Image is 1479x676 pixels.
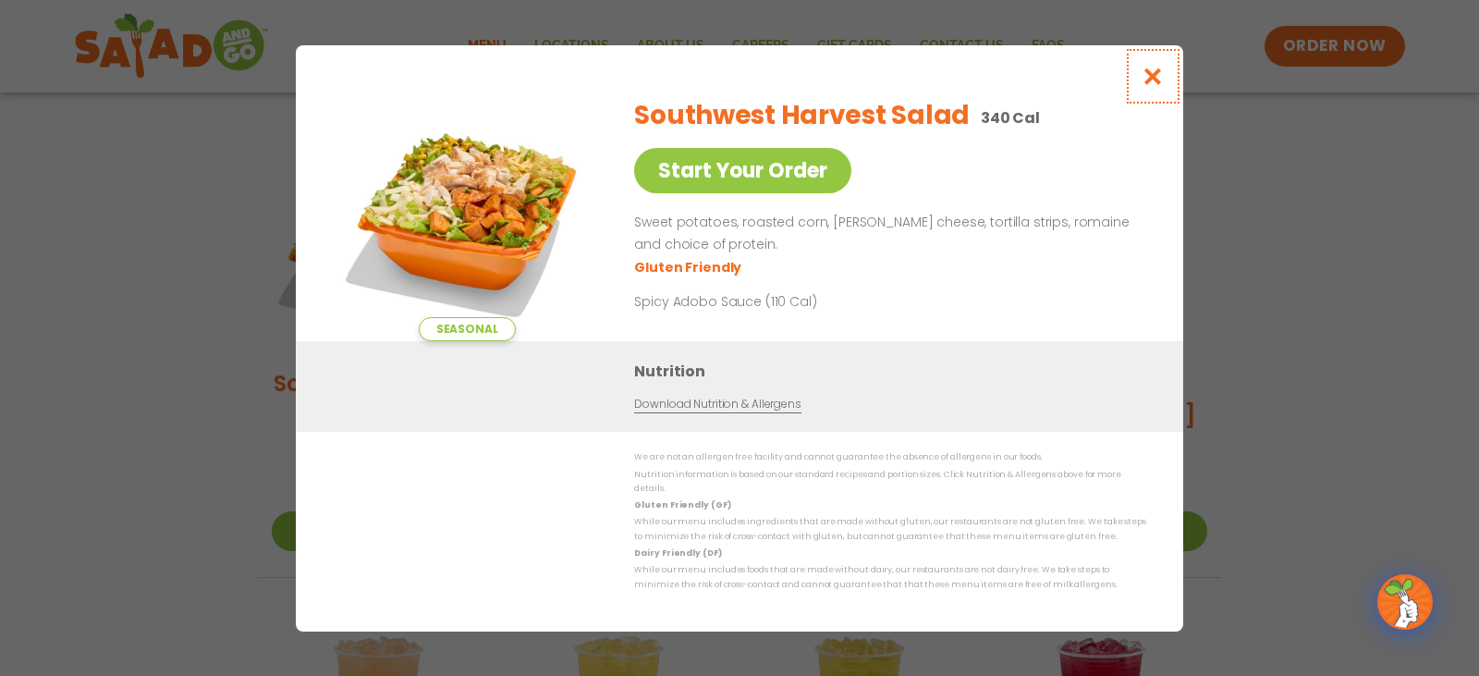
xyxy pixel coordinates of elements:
[634,547,721,559] strong: Dairy Friendly (DF)
[634,563,1146,592] p: While our menu includes foods that are made without dairy, our restaurants are not dairy free. We...
[634,360,1155,383] h3: Nutrition
[634,499,730,510] strong: Gluten Friendly (GF)
[981,106,1040,129] p: 340 Cal
[634,257,744,277] li: Gluten Friendly
[419,317,516,341] span: Seasonal
[337,82,596,341] img: Featured product photo for Southwest Harvest Salad
[634,212,1139,256] p: Sweet potatoes, roasted corn, [PERSON_NAME] cheese, tortilla strips, romaine and choice of protein.
[634,467,1146,496] p: Nutrition information is based on our standard recipes and portion sizes. Click Nutrition & Aller...
[1123,45,1183,107] button: Close modal
[1379,576,1431,628] img: wpChatIcon
[634,96,970,135] h2: Southwest Harvest Salad
[634,515,1146,544] p: While our menu includes ingredients that are made without gluten, our restaurants are not gluten ...
[634,450,1146,464] p: We are not an allergen free facility and cannot guarantee the absence of allergens in our foods.
[634,396,801,413] a: Download Nutrition & Allergens
[634,291,976,311] p: Spicy Adobo Sauce (110 Cal)
[634,148,851,193] a: Start Your Order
